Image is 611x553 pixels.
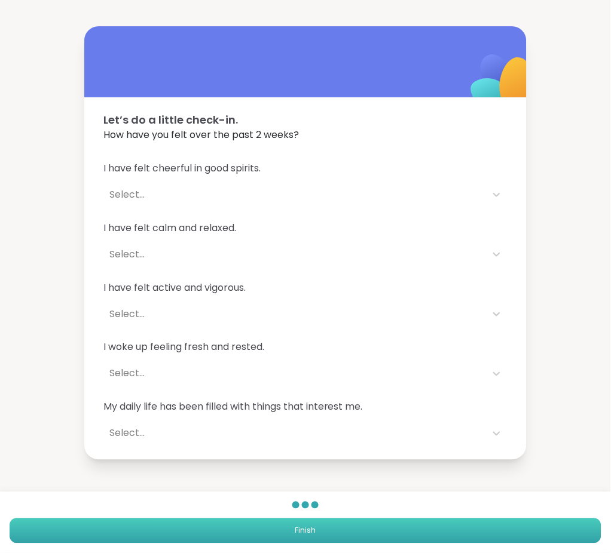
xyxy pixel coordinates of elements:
div: Select... [109,307,480,321]
div: Select... [109,367,480,381]
button: Finish [10,518,601,543]
span: I woke up feeling fresh and rested. [103,340,508,355]
span: I have felt calm and relaxed. [103,221,508,235]
span: I have felt cheerful in good spirits. [103,161,508,176]
span: How have you felt over the past 2 weeks? [103,128,508,142]
span: My daily life has been filled with things that interest me. [103,400,508,414]
div: Select... [109,188,480,202]
span: I have felt active and vigorous. [103,281,508,295]
div: Select... [109,426,480,441]
span: Let’s do a little check-in. [103,112,508,128]
img: ShareWell Logomark [443,23,562,142]
div: Select... [109,247,480,262]
span: Finish [295,526,316,536]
